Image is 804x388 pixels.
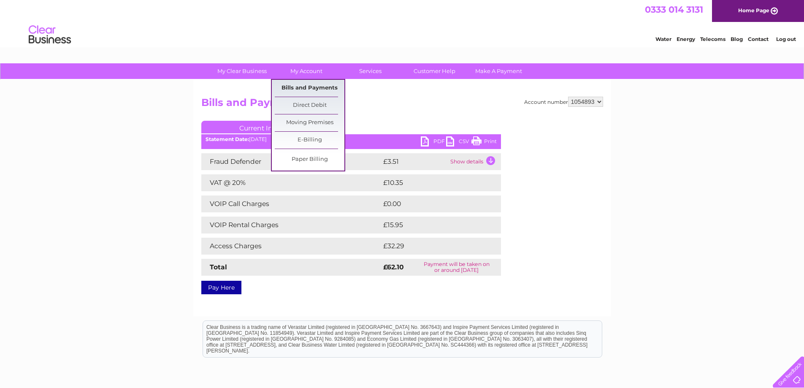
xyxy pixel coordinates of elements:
h2: Bills and Payments [201,97,603,113]
img: logo.png [28,22,71,48]
a: Current Invoice [201,121,328,133]
a: CSV [446,136,471,149]
td: VOIP Rental Charges [201,217,381,233]
td: £10.35 [381,174,483,191]
a: Blog [731,36,743,42]
a: 0333 014 3131 [645,4,703,15]
a: PDF [421,136,446,149]
div: Account number [524,97,603,107]
a: Direct Debit [275,97,344,114]
td: £32.29 [381,238,484,255]
a: Paper Billing [275,151,344,168]
td: Access Charges [201,238,381,255]
td: Payment will be taken on or around [DATE] [412,259,501,276]
b: Statement Date: [206,136,249,142]
a: Contact [748,36,769,42]
td: Fraud Defender [201,153,381,170]
a: Customer Help [400,63,469,79]
td: £0.00 [381,195,482,212]
a: My Account [271,63,341,79]
a: Energy [677,36,695,42]
td: £15.95 [381,217,483,233]
a: Moving Premises [275,114,344,131]
a: Make A Payment [464,63,533,79]
a: Services [336,63,405,79]
a: Log out [776,36,796,42]
a: Water [655,36,671,42]
a: Bills and Payments [275,80,344,97]
strong: Total [210,263,227,271]
strong: £62.10 [383,263,404,271]
a: Pay Here [201,281,241,294]
td: Show details [448,153,501,170]
a: Print [471,136,497,149]
div: Clear Business is a trading name of Verastar Limited (registered in [GEOGRAPHIC_DATA] No. 3667643... [203,5,602,41]
td: £3.51 [381,153,448,170]
a: E-Billing [275,132,344,149]
a: My Clear Business [207,63,277,79]
div: [DATE] [201,136,501,142]
a: Telecoms [700,36,725,42]
td: VOIP Call Charges [201,195,381,212]
td: VAT @ 20% [201,174,381,191]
